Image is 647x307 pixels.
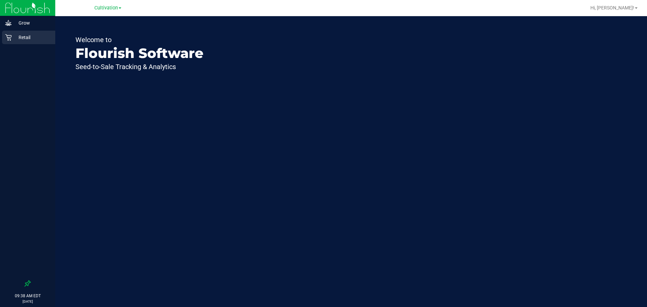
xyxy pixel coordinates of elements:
p: Seed-to-Sale Tracking & Analytics [75,63,204,70]
p: [DATE] [3,299,52,304]
p: Grow [12,19,52,27]
inline-svg: Grow [5,20,12,26]
p: 09:38 AM EDT [3,293,52,299]
span: Cultivation [94,5,118,11]
p: Welcome to [75,36,204,43]
p: Flourish Software [75,47,204,60]
inline-svg: Retail [5,34,12,41]
p: Retail [12,33,52,41]
label: Pin the sidebar to full width on large screens [24,280,31,287]
span: Hi, [PERSON_NAME]! [590,5,634,10]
